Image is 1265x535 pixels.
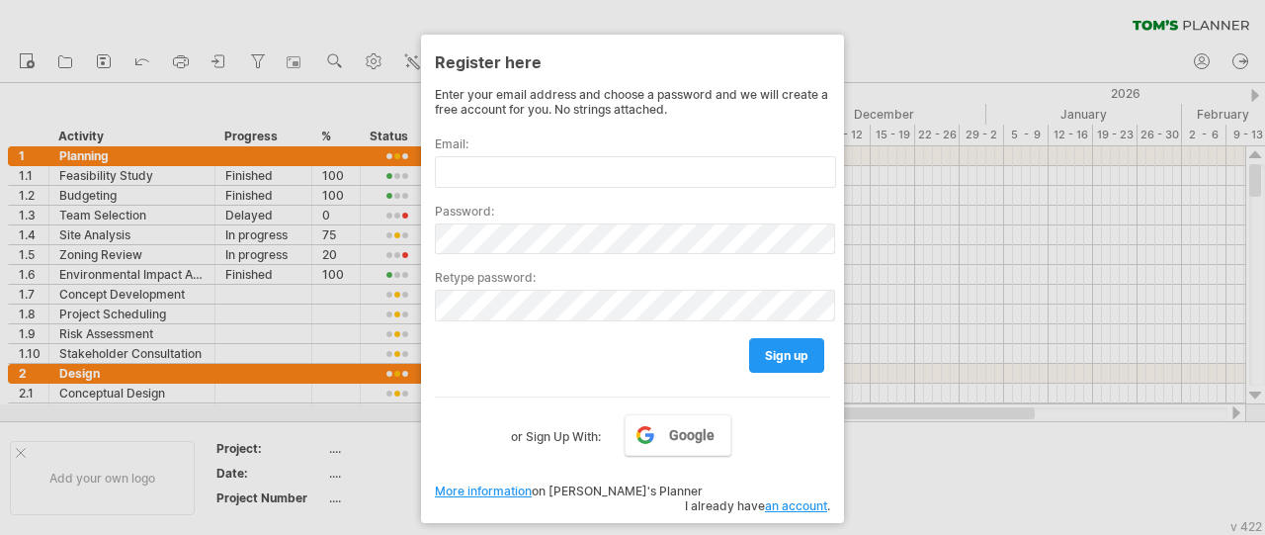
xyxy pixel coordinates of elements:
span: sign up [765,348,808,363]
span: I already have . [685,498,830,513]
div: Register here [435,44,830,79]
label: Password: [435,204,830,219]
div: Enter your email address and choose a password and we will create a free account for you. No stri... [435,87,830,117]
label: or Sign Up With: [511,414,601,448]
label: Retype password: [435,270,830,285]
a: sign up [749,338,824,373]
span: Google [669,427,715,443]
a: Google [625,414,731,456]
label: Email: [435,136,830,151]
a: More information [435,484,532,498]
a: an account [765,498,827,513]
span: on [PERSON_NAME]'s Planner [435,484,703,498]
